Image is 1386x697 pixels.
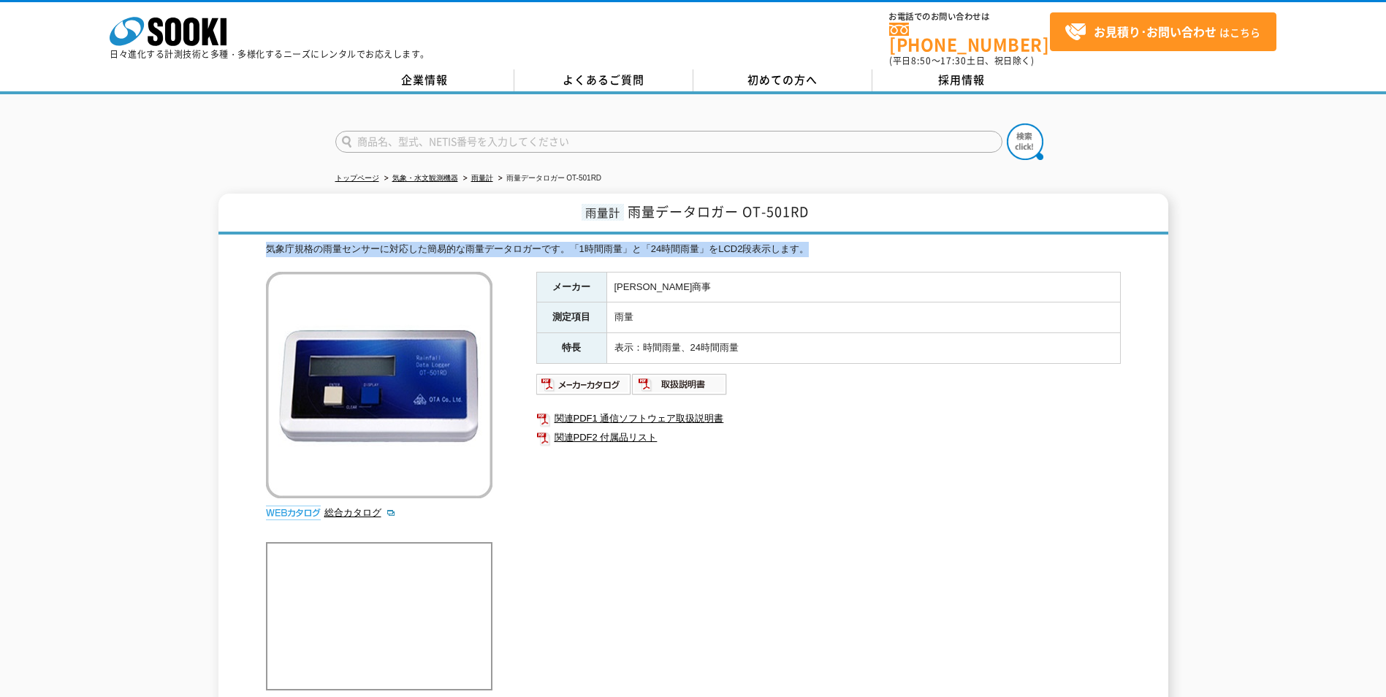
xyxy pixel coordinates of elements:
td: 雨量 [606,302,1120,333]
a: 総合カタログ [324,507,396,518]
th: メーカー [536,272,606,302]
a: 関連PDF2 付属品リスト [536,428,1121,447]
td: 表示：時間雨量、24時間雨量 [606,333,1120,364]
a: よくあるご質問 [514,69,693,91]
th: 特長 [536,333,606,364]
span: 雨量データロガー OT-501RD [628,202,809,221]
input: 商品名、型式、NETIS番号を入力してください [335,131,1002,153]
li: 雨量データロガー OT-501RD [495,171,602,186]
td: [PERSON_NAME]商事 [606,272,1120,302]
img: btn_search.png [1007,123,1043,160]
a: [PHONE_NUMBER] [889,23,1050,53]
img: 雨量データロガー OT-501RD [266,272,492,498]
span: 雨量計 [582,204,624,221]
img: webカタログ [266,506,321,520]
p: 日々進化する計測技術と多種・多様化するニーズにレンタルでお応えします。 [110,50,430,58]
a: 関連PDF1 通信ソフトウェア取扱説明書 [536,409,1121,428]
div: 気象庁規格の雨量センサーに対応した簡易的な雨量データロガーです。「1時間雨量」と「24時間雨量」をLCD2段表示します。 [266,242,1121,257]
img: メーカーカタログ [536,373,632,396]
span: (平日 ～ 土日、祝日除く) [889,54,1034,67]
span: 17:30 [940,54,967,67]
a: 取扱説明書 [632,382,728,393]
strong: お見積り･お問い合わせ [1094,23,1216,40]
img: 取扱説明書 [632,373,728,396]
span: はこちら [1065,21,1260,43]
a: メーカーカタログ [536,382,632,393]
span: 8:50 [911,54,932,67]
a: 企業情報 [335,69,514,91]
a: トップページ [335,174,379,182]
a: お見積り･お問い合わせはこちら [1050,12,1276,51]
th: 測定項目 [536,302,606,333]
a: 雨量計 [471,174,493,182]
span: お電話でのお問い合わせは [889,12,1050,21]
a: 気象・水文観測機器 [392,174,458,182]
span: 初めての方へ [747,72,818,88]
a: 初めての方へ [693,69,872,91]
a: 採用情報 [872,69,1051,91]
